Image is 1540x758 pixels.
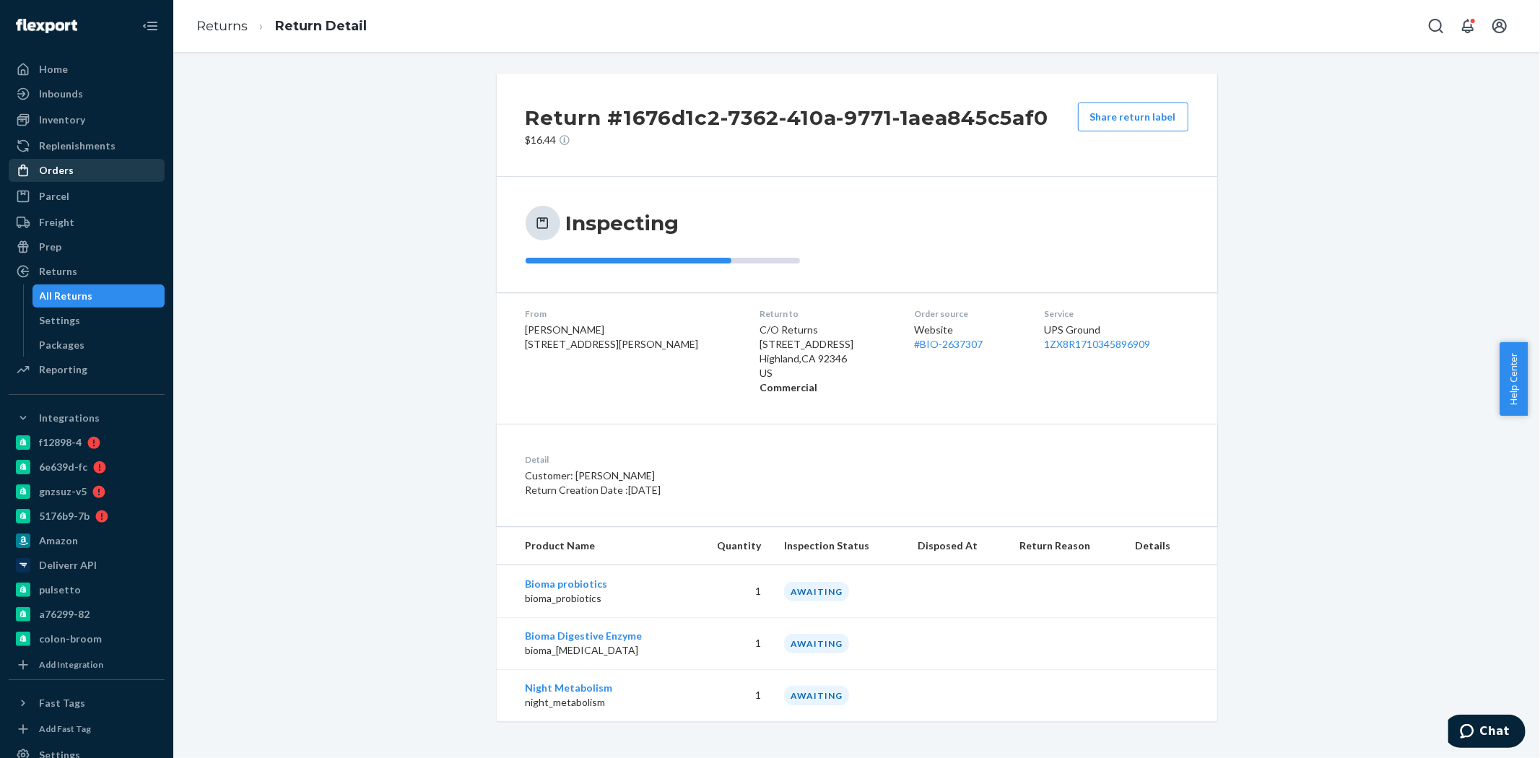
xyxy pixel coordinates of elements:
p: Highland , CA 92346 [760,352,892,366]
button: Close Navigation [136,12,165,40]
div: Integrations [39,411,100,425]
ol: breadcrumbs [185,5,378,48]
div: a76299-82 [39,607,90,622]
a: Inbounds [9,82,165,105]
a: Returns [196,18,248,34]
td: 1 [690,617,773,669]
p: $16.44 [526,133,1049,147]
div: Packages [40,338,85,352]
a: pulsetto [9,578,165,601]
div: pulsetto [39,583,81,597]
button: Integrations [9,406,165,430]
a: gnzsuz-v5 [9,480,165,503]
div: Inbounds [39,87,83,101]
div: AWAITING [784,582,849,601]
iframe: Opens a widget where you can chat to one of our agents [1448,715,1526,751]
a: Return Detail [275,18,367,34]
div: Amazon [39,533,78,548]
div: Parcel [39,189,69,204]
a: colon-broom [9,627,165,650]
div: Freight [39,215,74,230]
strong: Commercial [760,381,817,393]
div: Prep [39,240,61,254]
a: f12898-4 [9,431,165,454]
a: Bioma probiotics [526,578,608,590]
div: Settings [40,313,81,328]
a: #BIO-2637307 [915,338,983,350]
a: Reporting [9,358,165,381]
p: [STREET_ADDRESS] [760,337,892,352]
p: bioma_[MEDICAL_DATA] [526,643,679,658]
td: 1 [690,565,773,618]
a: a76299-82 [9,603,165,626]
div: gnzsuz-v5 [39,484,87,499]
th: Return Reason [1008,527,1123,565]
dt: Detail [526,453,925,466]
a: Packages [32,334,165,357]
h2: Return #1676d1c2-7362-410a-9771-1aea845c5af0 [526,103,1049,133]
div: Orders [39,163,74,178]
a: Bioma Digestive Enzyme [526,630,643,642]
p: night_metabolism [526,695,679,710]
p: Customer: [PERSON_NAME] [526,469,925,483]
a: Deliverr API [9,554,165,577]
a: Night Metabolism [526,681,613,694]
div: Deliverr API [39,558,97,572]
dt: Order source [915,308,1022,320]
button: Share return label [1078,103,1188,131]
a: Returns [9,260,165,283]
div: Home [39,62,68,77]
th: Details [1123,527,1217,565]
a: All Returns [32,284,165,308]
a: Orders [9,159,165,182]
h3: Inspecting [566,210,679,236]
div: AWAITING [784,686,849,705]
p: bioma_probiotics [526,591,679,606]
div: All Returns [40,289,93,303]
div: f12898-4 [39,435,82,450]
span: [PERSON_NAME] [STREET_ADDRESS][PERSON_NAME] [526,323,699,350]
dt: From [526,308,737,320]
a: Inventory [9,108,165,131]
button: Open Search Box [1422,12,1450,40]
p: Return Creation Date : [DATE] [526,483,925,497]
div: Replenishments [39,139,116,153]
p: US [760,366,892,380]
a: 6e639d-fc [9,456,165,479]
a: Replenishments [9,134,165,157]
div: Add Fast Tag [39,723,91,735]
div: Website [915,323,1022,352]
button: Open account menu [1485,12,1514,40]
a: Home [9,58,165,81]
a: Prep [9,235,165,258]
th: Product Name [497,527,690,565]
dt: Service [1044,308,1188,320]
div: 6e639d-fc [39,460,87,474]
td: 1 [690,669,773,721]
a: Amazon [9,529,165,552]
th: Quantity [690,527,773,565]
a: Parcel [9,185,165,208]
p: C/O Returns [760,323,892,337]
div: Returns [39,264,77,279]
a: Add Integration [9,656,165,674]
a: Freight [9,211,165,234]
div: Reporting [39,362,87,377]
img: Flexport logo [16,19,77,33]
button: Help Center [1500,342,1528,416]
div: AWAITING [784,634,849,653]
dt: Return to [760,308,892,320]
button: Open notifications [1453,12,1482,40]
div: colon-broom [39,632,102,646]
div: Inventory [39,113,85,127]
button: Fast Tags [9,692,165,715]
span: UPS Ground [1044,323,1100,336]
a: Add Fast Tag [9,720,165,738]
div: Fast Tags [39,696,85,710]
a: 5176b9-7b [9,505,165,528]
th: Disposed At [906,527,1009,565]
a: Settings [32,309,165,332]
a: 1ZX8R1710345896909 [1044,338,1150,350]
